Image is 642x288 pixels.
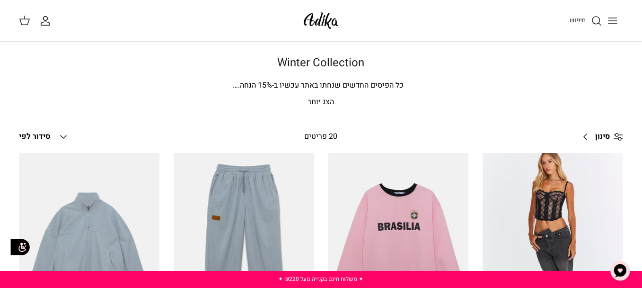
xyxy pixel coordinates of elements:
[233,80,273,91] span: % הנחה.
[602,10,623,31] button: Toggle menu
[258,80,267,91] span: 15
[570,16,586,25] span: חיפוש
[247,131,395,143] div: 20 פריטים
[576,126,623,148] a: סינון
[595,131,610,143] span: סינון
[570,15,602,27] a: חיפוש
[279,275,364,283] a: ✦ משלוח חינם בקנייה מעל ₪220 ✦
[40,15,55,27] a: החשבון שלי
[606,257,634,285] button: צ'אט
[301,9,341,32] img: Adika IL
[19,56,623,70] h1: Winter Collection
[19,131,50,142] span: סידור לפי
[7,234,33,261] img: accessibility_icon02.svg
[273,80,404,91] span: כל הפיסים החדשים שנחתו באתר עכשיו ב-
[19,96,623,108] p: הצג יותר
[19,126,69,147] button: סידור לפי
